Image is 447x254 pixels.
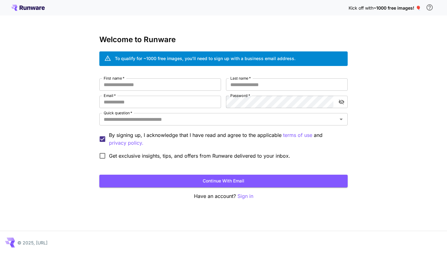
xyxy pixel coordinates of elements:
[104,110,132,116] label: Quick question
[337,115,345,124] button: Open
[423,1,436,14] button: In order to qualify for free credit, you need to sign up with a business email address and click ...
[104,76,124,81] label: First name
[104,93,116,98] label: Email
[237,192,253,200] button: Sign in
[349,5,373,11] span: Kick off with
[115,55,296,62] div: To qualify for ~1000 free images, you’ll need to sign up with a business email address.
[109,131,343,147] p: By signing up, I acknowledge that I have read and agree to the applicable and
[99,175,348,187] button: Continue with email
[230,76,251,81] label: Last name
[99,35,348,44] h3: Welcome to Runware
[109,139,143,147] button: By signing up, I acknowledge that I have read and agree to the applicable terms of use and
[17,239,47,246] p: © 2025, [URL]
[109,139,143,147] p: privacy policy.
[283,131,312,139] p: terms of use
[99,192,348,200] p: Have an account?
[230,93,250,98] label: Password
[373,5,421,11] span: ~1000 free images! 🎈
[336,96,347,107] button: toggle password visibility
[109,152,290,160] span: Get exclusive insights, tips, and offers from Runware delivered to your inbox.
[283,131,312,139] button: By signing up, I acknowledge that I have read and agree to the applicable and privacy policy.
